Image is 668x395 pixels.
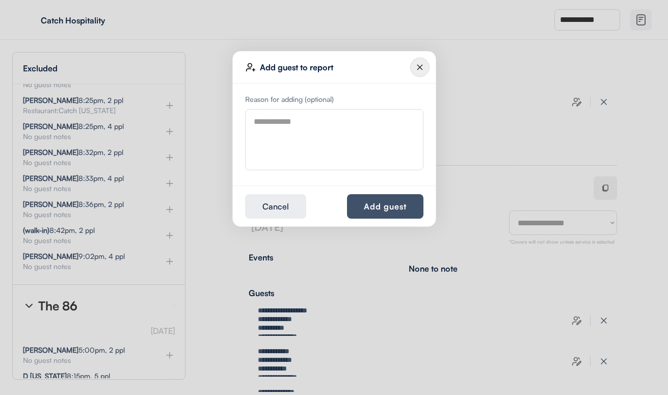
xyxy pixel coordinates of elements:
button: Cancel [245,194,306,219]
img: user-plus-01.svg [246,62,256,72]
button: Add guest [347,194,423,219]
div: Add guest to report [260,63,410,71]
img: Group%2010124643.svg [410,58,430,77]
div: Reason for adding (optional) [245,96,423,103]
